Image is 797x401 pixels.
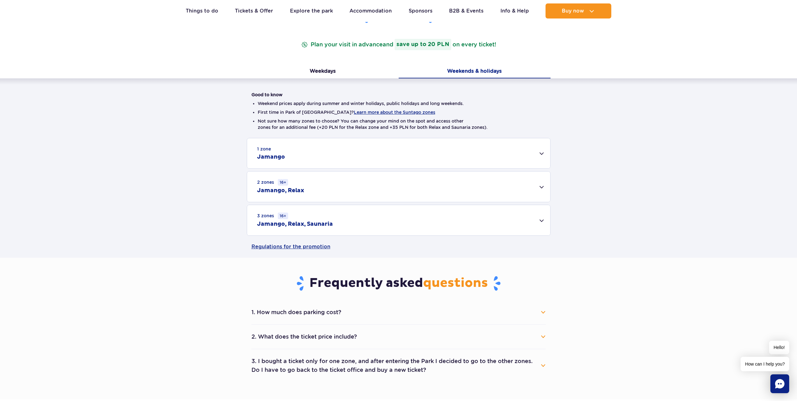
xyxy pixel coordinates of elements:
button: Weekends & holidays [399,65,551,78]
small: 16+ [278,213,288,219]
button: Weekdays [247,65,399,78]
a: Regulations for the promotion [251,236,546,258]
span: Hello! [769,341,789,354]
button: 2. What does the ticket price include? [251,330,546,344]
small: 16+ [278,179,288,186]
h2: Jamango [257,153,285,161]
strong: save up to 20 PLN [395,39,451,50]
div: Chat [770,374,789,393]
a: Sponsors [409,3,432,18]
a: Explore the park [290,3,333,18]
span: Buy now [562,8,584,14]
strong: Good to know [251,92,282,97]
a: Tickets & Offer [235,3,273,18]
small: 1 zone [257,146,271,152]
a: B2B & Events [449,3,484,18]
button: Buy now [546,3,611,18]
li: Weekend prices apply during summer and winter holidays, public holidays and long weekends. [258,100,540,107]
li: Not sure how many zones to choose? You can change your mind on the spot and access other zones fo... [258,118,540,130]
span: questions [423,275,488,291]
h2: Jamango, Relax, Saunaria [257,220,333,228]
small: 2 zones [257,179,288,186]
a: Accommodation [349,3,392,18]
h2: Jamango, Relax [257,187,304,194]
span: How can I help you? [741,357,789,371]
a: Things to do [186,3,218,18]
a: Info & Help [500,3,529,18]
button: Learn more about the Suntago zones [354,110,435,115]
li: First time in Park of [GEOGRAPHIC_DATA]? [258,109,540,115]
small: 3 zones [257,213,288,219]
button: 1. How much does parking cost? [251,305,546,319]
p: Plan your visit in advance on every ticket! [300,39,497,50]
button: 3. I bought a ticket only for one zone, and after entering the Park I decided to go to the other ... [251,354,546,377]
h3: Frequently asked [251,275,546,292]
